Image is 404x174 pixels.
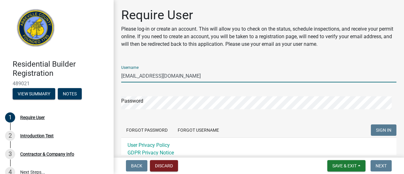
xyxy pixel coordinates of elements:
[327,160,365,171] button: Save & Exit
[126,160,147,171] button: Back
[376,128,391,133] span: SIGN IN
[5,112,15,123] div: 1
[13,7,59,53] img: Abbeville County, South Carolina
[332,163,357,168] span: Save & Exit
[128,150,174,156] a: GDPR Privacy Notice
[13,60,109,78] h4: Residential Builder Registration
[371,160,392,171] button: Next
[121,8,396,23] h1: Require User
[58,92,82,97] wm-modal-confirm: Notes
[376,163,387,168] span: Next
[20,115,45,120] div: Require User
[371,124,396,136] button: SIGN IN
[128,142,170,148] a: User Privacy Policy
[5,149,15,159] div: 3
[121,25,396,48] p: Please log-in or create an account. This will allow you to check on the status, schedule inspecti...
[131,163,142,168] span: Back
[58,88,82,99] button: Notes
[173,124,224,136] button: Forgot Username
[13,81,101,87] span: 489021
[20,134,54,138] div: Introduction Text
[150,160,178,171] button: Discard
[5,131,15,141] div: 2
[13,92,55,97] wm-modal-confirm: Summary
[121,124,173,136] button: Forgot Password
[20,152,74,156] div: Contractor & Company Info
[13,88,55,99] button: View Summary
